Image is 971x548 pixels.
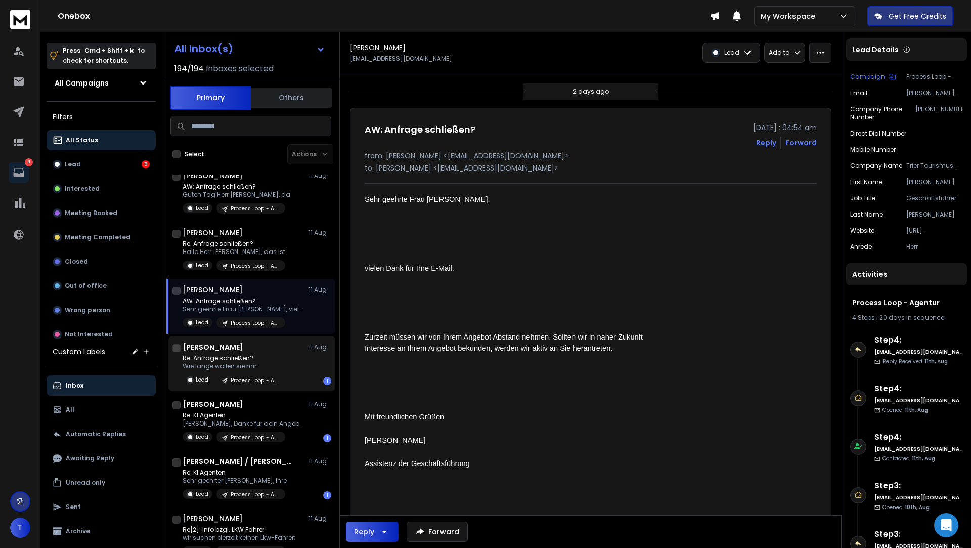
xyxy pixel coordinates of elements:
[47,424,156,444] button: Automatic Replies
[912,455,935,462] span: 11th, Aug
[874,383,963,395] h6: Step 4 :
[906,73,963,81] p: Process Loop - Agentur
[66,503,81,511] p: Sent
[183,399,243,409] h1: [PERSON_NAME]
[65,160,81,168] p: Lead
[874,528,963,540] h6: Step 3 :
[66,527,90,535] p: Archive
[905,503,930,511] span: 10th, Aug
[874,431,963,443] h6: Step 4 :
[850,227,874,235] p: website
[47,448,156,469] button: Awaiting Reply
[10,10,30,29] img: logo
[47,251,156,272] button: Closed
[66,454,114,462] p: Awaiting Reply
[365,331,660,354] div: Zurzeit müssen wir von Ihrem Angebot Abstand nehmen. Sollten wir in naher Zukunft Interesse an Ih...
[231,319,279,327] p: Process Loop - Agentur
[867,6,953,26] button: Get Free Credits
[350,43,406,53] h1: [PERSON_NAME]
[850,73,896,81] button: Campaign
[47,400,156,420] button: All
[346,522,399,542] button: Reply
[183,248,285,256] p: Hallo Herr [PERSON_NAME], das ist
[174,44,233,54] h1: All Inbox(s)
[365,151,817,161] p: from: [PERSON_NAME] <[EMAIL_ADDRESS][DOMAIN_NAME]>
[66,479,105,487] p: Unread only
[879,313,944,322] span: 20 days in sequence
[47,375,156,396] button: Inbox
[10,518,30,538] span: T
[231,376,279,384] p: Process Loop - Agentur
[58,10,710,22] h1: Onebox
[183,456,294,467] h1: [PERSON_NAME] / [PERSON_NAME] Werbeagentur GmbH & Co. KG
[47,227,156,247] button: Meeting Completed
[183,514,243,524] h1: [PERSON_NAME]
[308,515,331,523] p: 11 Aug
[850,162,902,170] p: Company Name
[882,503,930,511] p: Opened
[407,522,468,542] button: Forward
[185,150,204,158] label: Select
[365,435,660,446] div: [PERSON_NAME]
[906,89,963,97] p: [PERSON_NAME][EMAIL_ADDRESS][DOMAIN_NAME]
[9,162,29,183] a: 9
[905,406,928,414] span: 11th, Aug
[365,411,660,423] div: Mit freundlichen Grüßen
[850,130,906,138] p: Direct Dial Number
[66,136,98,144] p: All Status
[183,469,287,477] p: Re: KI Agenten
[906,227,963,235] p: [URL][DOMAIN_NAME]
[850,73,885,81] p: Campaign
[934,513,958,537] div: Open Intercom Messenger
[183,285,243,295] h1: [PERSON_NAME]
[206,63,274,75] h3: Inboxes selected
[183,191,290,199] p: Guten Tag Herr [PERSON_NAME], da
[65,282,107,290] p: Out of office
[350,55,452,63] p: [EMAIL_ADDRESS][DOMAIN_NAME]
[183,305,304,313] p: Sehr geehrte Frau [PERSON_NAME], vielen
[183,419,304,428] p: [PERSON_NAME], Danke für dein Angebot. Wir
[170,86,251,110] button: Primary
[365,122,475,137] h1: AW: Anfrage schließen?
[231,434,279,441] p: Process Loop - Agentur
[889,11,946,21] p: Get Free Credits
[308,286,331,294] p: 11 Aug
[25,158,33,166] p: 9
[65,258,88,266] p: Closed
[47,110,156,124] h3: Filters
[874,480,963,492] h6: Step 3 :
[308,457,331,466] p: 11 Aug
[47,130,156,150] button: All Status
[874,348,963,356] h6: [EMAIL_ADDRESS][DOMAIN_NAME]
[906,194,963,202] p: Geschäftsführer
[66,382,83,390] p: Inbox
[196,376,208,384] p: Lead
[47,276,156,296] button: Out of office
[183,171,243,181] h1: [PERSON_NAME]
[906,210,963,219] p: [PERSON_NAME]
[308,229,331,237] p: 11 Aug
[47,300,156,320] button: Wrong person
[183,297,304,305] p: AW: Anfrage schließen?
[142,160,150,168] div: 9
[47,203,156,223] button: Meeting Booked
[196,433,208,441] p: Lead
[196,490,208,498] p: Lead
[65,306,110,314] p: Wrong person
[365,194,660,205] div: Sehr geehrte Frau [PERSON_NAME],
[846,263,967,285] div: Activities
[308,343,331,351] p: 11 Aug
[53,347,105,357] h3: Custom Labels
[906,243,963,251] p: Herr
[47,324,156,345] button: Not Interested
[83,45,135,56] span: Cmd + Shift + k
[785,138,817,148] div: Forward
[874,334,963,346] h6: Step 4 :
[63,46,145,66] p: Press to check for shortcuts.
[761,11,819,21] p: My Workspace
[874,445,963,453] h6: [EMAIL_ADDRESS][DOMAIN_NAME]
[196,204,208,212] p: Lead
[882,358,948,365] p: Reply Received
[66,406,74,414] p: All
[47,473,156,493] button: Unread only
